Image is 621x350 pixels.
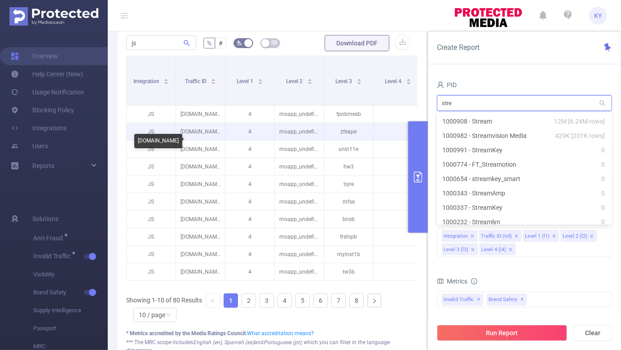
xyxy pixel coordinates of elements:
[601,174,605,184] span: 0
[225,141,274,158] p: 4
[242,293,256,308] li: 2
[176,176,225,193] p: [DOMAIN_NAME]
[437,81,444,89] i: icon: user
[33,253,74,259] span: Invalid Traffic
[313,293,328,308] li: 6
[307,77,312,80] i: icon: caret-up
[127,106,176,123] p: JS
[314,294,327,307] a: 6
[325,35,389,51] button: Download PDF
[275,158,324,175] p: moapp_undefined
[324,123,373,140] p: zfeape
[296,294,309,307] a: 5
[278,294,291,307] a: 4
[11,137,48,155] a: Users
[307,81,312,84] i: icon: caret-down
[437,157,612,172] li: 1000774 - FT_Streamotion
[211,77,216,83] div: Sort
[193,339,254,346] i: English (en), Spanish (es)
[164,77,169,80] i: icon: caret-up
[32,157,54,175] a: Reports
[225,228,274,245] p: 4
[32,210,58,228] span: Solutions
[481,230,512,242] div: Traffic ID (tid)
[224,294,238,307] a: 1
[247,330,314,337] a: What accreditation means?
[277,293,292,308] li: 4
[127,193,176,210] p: JS
[324,246,373,263] p: myinst1b
[508,248,513,253] i: icon: close
[33,319,108,337] span: Passport
[211,77,216,80] i: icon: caret-up
[176,141,225,158] p: [DOMAIN_NAME]
[260,293,274,308] li: 3
[471,248,475,253] i: icon: close
[471,278,477,284] i: icon: info-circle
[573,325,612,341] button: Clear
[367,293,382,308] li: Next Page
[258,77,263,83] div: Sort
[444,230,468,242] div: Integration
[406,77,411,83] div: Sort
[442,230,477,242] li: Integration
[176,106,225,123] p: [DOMAIN_NAME]
[350,294,363,307] a: 8
[324,263,373,280] p: tw3b
[437,43,480,52] span: Create Report
[126,35,196,50] input: Search...
[525,230,550,242] div: Level 1 (l1)
[601,203,605,213] span: 0
[552,234,556,239] i: icon: close
[225,123,274,140] p: 4
[477,294,480,305] span: ✕
[444,244,468,256] div: Level 3 (l3)
[258,77,263,80] i: icon: caret-up
[33,301,108,319] span: Supply Intelligence
[437,278,467,285] span: Metrics
[601,217,605,227] span: 0
[11,83,84,101] a: Usage Notification
[324,158,373,175] p: hw3
[210,298,216,303] i: icon: left
[561,230,597,242] li: Level 2 (l2)
[176,158,225,175] p: [DOMAIN_NAME]
[437,215,612,229] li: 1000232 - Streamlyn
[225,106,274,123] p: 4
[601,188,605,198] span: 0
[176,193,225,210] p: [DOMAIN_NAME]
[219,40,223,47] span: #
[520,294,524,305] span: ✕
[275,123,324,140] p: moapp_undefined
[225,211,274,228] p: 4
[595,7,602,25] span: KY
[275,141,324,158] p: moapp_undefined
[357,77,362,83] div: Sort
[176,246,225,263] p: [DOMAIN_NAME]
[166,312,171,319] i: icon: down
[185,78,208,84] span: Traffic ID
[324,211,373,228] p: bnsb
[176,263,225,280] p: [DOMAIN_NAME]
[372,298,377,304] i: icon: right
[264,339,301,346] i: Portuguese (pt)
[275,106,324,123] p: moapp_undefined
[523,230,559,242] li: Level 1 (l1)
[590,234,594,239] i: icon: close
[32,162,54,169] span: Reports
[324,106,373,123] p: fpnbmesb
[481,244,506,256] div: Level 4 (l4)
[127,123,176,140] p: JS
[275,193,324,210] p: moapp_undefined
[127,158,176,175] p: JS
[9,7,98,26] img: Protected Media
[324,176,373,193] p: tiyre
[126,293,202,308] li: Showing 1-10 of 80 Results
[225,158,274,175] p: 4
[126,330,247,337] b: * Metrics accredited by the Media Ratings Council.
[139,308,165,322] div: 10 / page
[479,230,521,242] li: Traffic ID (tid)
[514,234,519,239] i: icon: close
[225,193,274,210] p: 4
[385,78,403,84] span: Level 4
